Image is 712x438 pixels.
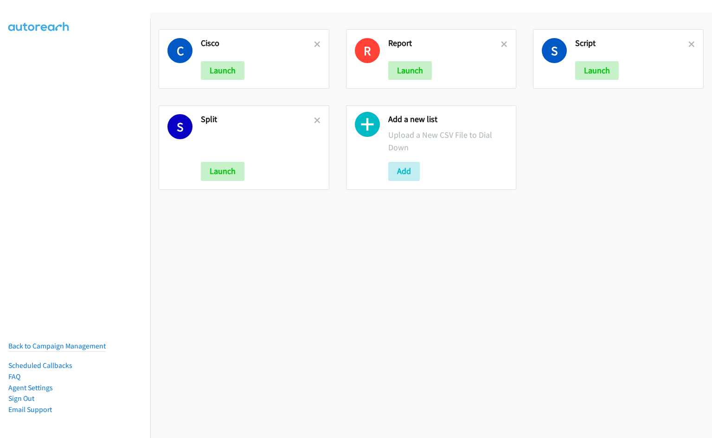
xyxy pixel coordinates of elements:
[388,114,508,125] h2: Add a new list
[201,162,244,180] button: Launch
[201,38,314,49] h2: Cisco
[167,114,192,139] h1: S
[542,38,567,63] h1: S
[355,38,380,63] h1: R
[201,61,244,80] button: Launch
[8,405,52,414] a: Email Support
[8,394,34,403] a: Sign Out
[575,61,619,80] button: Launch
[8,341,106,350] a: Back to Campaign Management
[388,162,420,180] button: Add
[167,38,192,63] h1: C
[575,38,688,49] h2: Script
[8,372,20,381] a: FAQ
[8,383,53,392] a: Agent Settings
[388,129,508,154] p: Upload a New CSV File to Dial Down
[8,361,72,370] a: Scheduled Callbacks
[201,114,314,125] h2: Split
[388,61,432,80] button: Launch
[388,38,501,49] h2: Report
